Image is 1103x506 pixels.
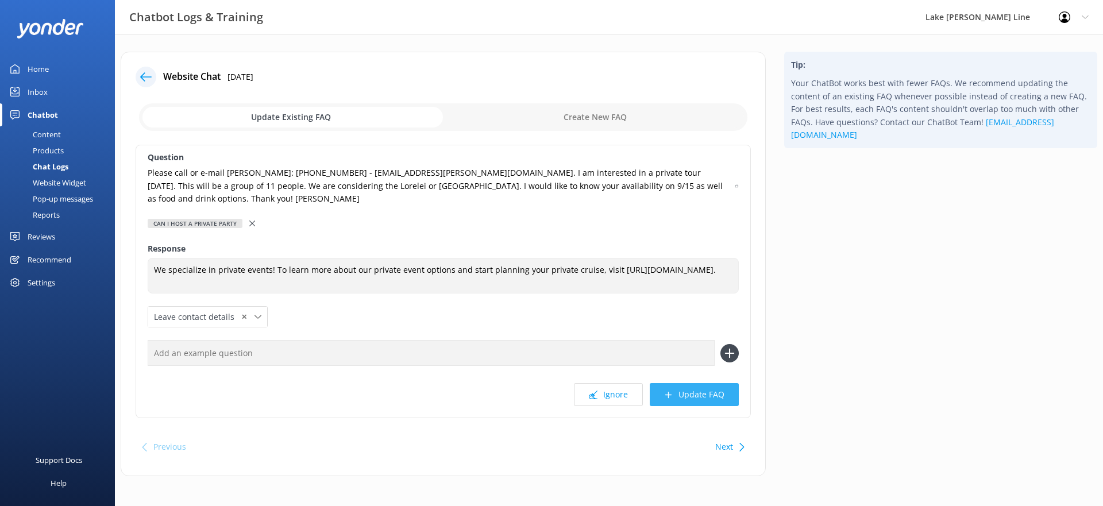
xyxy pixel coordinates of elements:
[148,340,715,366] input: Add an example question
[7,142,64,159] div: Products
[28,248,71,271] div: Recommend
[7,126,61,142] div: Content
[163,69,221,84] h4: Website Chat
[227,71,253,83] p: [DATE]
[148,242,739,255] label: Response
[36,449,82,472] div: Support Docs
[715,435,733,458] button: Next
[17,19,83,38] img: yonder-white-logo.png
[7,142,115,159] a: Products
[650,383,739,406] button: Update FAQ
[129,8,263,26] h3: Chatbot Logs & Training
[28,225,55,248] div: Reviews
[154,311,241,323] span: Leave contact details
[791,77,1090,141] p: Your ChatBot works best with fewer FAQs. We recommend updating the content of an existing FAQ whe...
[791,117,1054,140] a: [EMAIL_ADDRESS][DOMAIN_NAME]
[7,207,115,223] a: Reports
[7,207,60,223] div: Reports
[28,80,48,103] div: Inbox
[7,126,115,142] a: Content
[7,175,115,191] a: Website Widget
[7,159,115,175] a: Chat Logs
[28,57,49,80] div: Home
[28,271,55,294] div: Settings
[148,258,739,293] textarea: We specialize in private events! To learn more about our private event options and start planning...
[148,151,739,164] label: Question
[574,383,643,406] button: Ignore
[7,191,115,207] a: Pop-up messages
[7,175,86,191] div: Website Widget
[148,167,728,205] p: Please call or e-mail [PERSON_NAME]: [PHONE_NUMBER] - [EMAIL_ADDRESS][PERSON_NAME][DOMAIN_NAME]. ...
[51,472,67,495] div: Help
[241,311,247,322] span: ✕
[7,159,68,175] div: Chat Logs
[791,59,1090,71] h4: Tip:
[28,103,58,126] div: Chatbot
[148,219,242,228] div: Can I host a private party
[7,191,93,207] div: Pop-up messages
